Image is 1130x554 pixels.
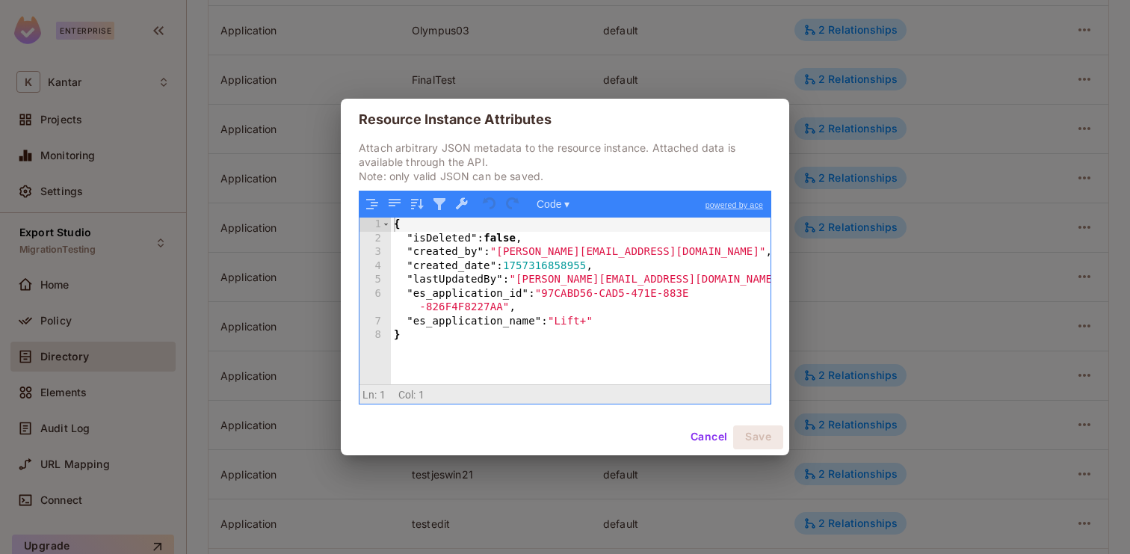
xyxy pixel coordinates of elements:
[341,99,789,141] h2: Resource Instance Attributes
[359,232,391,246] div: 2
[380,389,386,401] span: 1
[359,245,391,259] div: 3
[359,328,391,342] div: 8
[407,194,427,214] button: Sort contents
[385,194,404,214] button: Compact JSON data, remove all whitespaces (Ctrl+Shift+I)
[398,389,416,401] span: Col:
[359,218,391,232] div: 1
[362,389,377,401] span: Ln:
[359,315,391,329] div: 7
[359,259,391,274] div: 4
[359,141,771,183] p: Attach arbitrary JSON metadata to the resource instance. Attached data is available through the A...
[733,425,783,449] button: Save
[481,194,500,214] button: Undo last action (Ctrl+Z)
[362,194,382,214] button: Format JSON data, with proper indentation and line feeds (Ctrl+I)
[503,194,522,214] button: Redo (Ctrl+Shift+Z)
[419,389,424,401] span: 1
[698,191,771,218] a: powered by ace
[531,194,575,214] button: Code ▾
[430,194,449,214] button: Filter, sort, or transform contents
[685,425,733,449] button: Cancel
[359,273,391,287] div: 5
[359,287,391,315] div: 6
[452,194,472,214] button: Repair JSON: fix quotes and escape characters, remove comments and JSONP notation, turn JavaScrip...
